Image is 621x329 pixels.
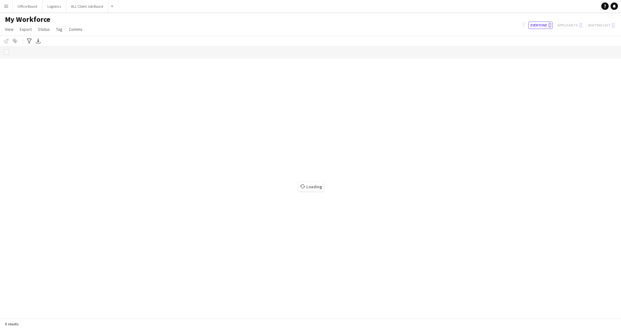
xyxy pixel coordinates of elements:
span: Comms [69,26,83,32]
a: Export [17,25,34,33]
app-action-btn: Export XLSX [34,37,42,45]
span: 0 [548,23,551,28]
button: Logistics [42,0,66,12]
a: View [2,25,16,33]
a: Status [35,25,52,33]
span: Status [38,26,50,32]
span: View [5,26,14,32]
span: Loading [298,182,324,191]
app-action-btn: Advanced filters [26,37,33,45]
a: Comms [66,25,85,33]
span: Export [20,26,32,32]
span: My Workforce [5,15,50,24]
span: Tag [56,26,63,32]
button: Everyone0 [528,22,553,29]
button: Office Board [13,0,42,12]
button: ALL Client Job Board [66,0,108,12]
a: Tag [54,25,65,33]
